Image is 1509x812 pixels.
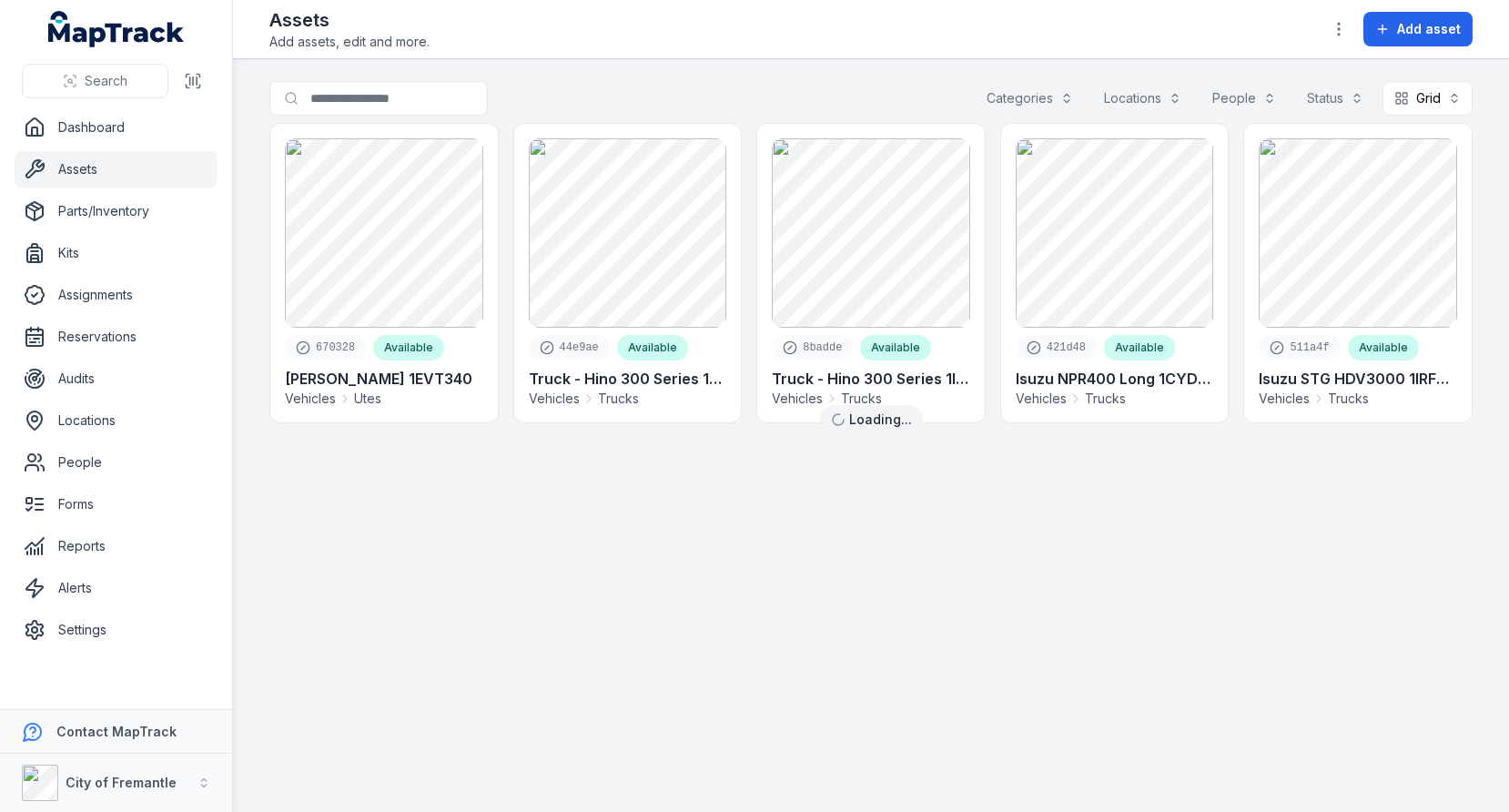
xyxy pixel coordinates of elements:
[15,360,218,397] a: Audits
[22,64,168,98] button: Search
[15,319,218,355] a: Reservations
[1295,81,1375,116] button: Status
[1397,20,1461,38] span: Add asset
[15,402,218,439] a: Locations
[15,109,218,146] a: Dashboard
[15,235,218,271] a: Kits
[15,193,218,229] a: Parts/Inventory
[66,775,177,790] strong: City of Fremantle
[15,612,218,648] a: Settings
[85,72,127,90] span: Search
[15,277,218,313] a: Assignments
[15,570,218,606] a: Alerts
[15,444,218,481] a: People
[1092,81,1193,116] button: Locations
[1200,81,1288,116] button: People
[48,11,185,47] a: MapTrack
[1382,81,1473,116] button: Grid
[1363,12,1473,46] button: Add asset
[975,81,1085,116] button: Categories
[269,7,430,33] h2: Assets
[15,151,218,188] a: Assets
[15,486,218,523] a: Forms
[269,33,430,51] span: Add assets, edit and more.
[56,724,177,739] strong: Contact MapTrack
[15,528,218,564] a: Reports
